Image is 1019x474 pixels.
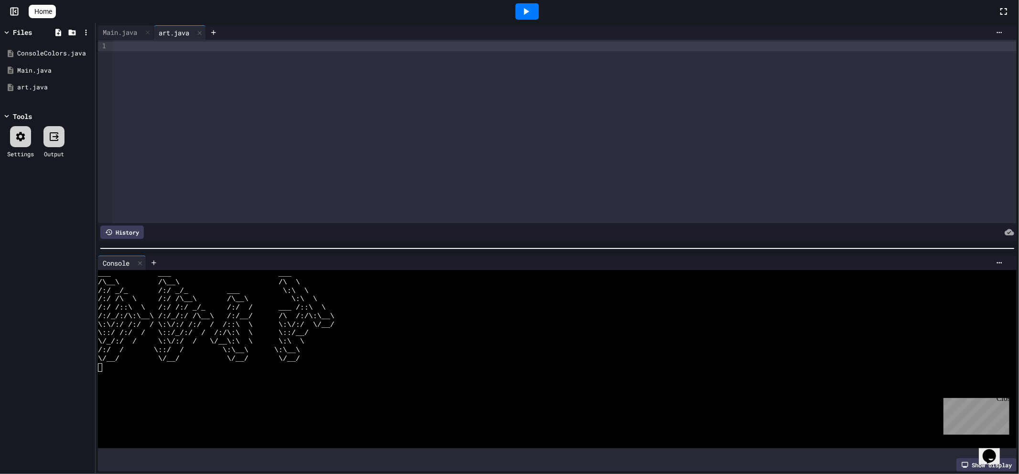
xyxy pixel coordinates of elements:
[98,329,309,338] span: \::/ /:/ / \::/_/:/ / /:/\:\ \ \::/__/
[4,4,66,61] div: Chat with us now!Close
[98,338,304,346] span: \/_/:/ / \:\/:/ / \/__\:\ \ \:\ \
[154,25,206,40] div: art.java
[98,287,309,296] span: /:/ _/_ /:/ _/_ ___ \:\ \
[7,150,34,158] div: Settings
[98,279,300,287] span: /\__\ /\__\ /\ \
[98,312,334,321] span: /:/_/:/\:\__\ /:/_/:/ /\__\ /:/__/ /\ /:/\:\__\
[98,346,300,355] span: /:/ / \::/ / \:\__\ \:\__\
[940,394,1009,435] iframe: chat widget
[98,25,154,40] div: Main.java
[98,304,326,312] span: /:/ /::\ \ /:/ /:/ _/_ /:/ / ___ /::\ \
[17,66,92,75] div: Main.java
[98,42,107,51] div: 1
[13,27,32,37] div: Files
[98,321,334,330] span: \:\/:/ /:/ / \:\/:/ /:/ / /::\ \ \:\/:/ \/__/
[98,258,134,268] div: Console
[98,270,291,279] span: ___ ___ ___
[979,436,1009,464] iframe: chat widget
[154,28,194,38] div: art.java
[98,355,300,364] span: \/__/ \/__/ \/__/ \/__/
[17,49,92,58] div: ConsoleColors.java
[13,111,32,121] div: Tools
[29,5,56,18] a: Home
[17,83,92,92] div: art.java
[34,7,52,16] span: Home
[100,226,144,239] div: History
[98,295,317,304] span: /:/ /\ \ /:/ /\__\ /\__\ \:\ \
[956,458,1017,472] div: Show display
[98,256,146,270] div: Console
[98,27,142,37] div: Main.java
[44,150,64,158] div: Output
